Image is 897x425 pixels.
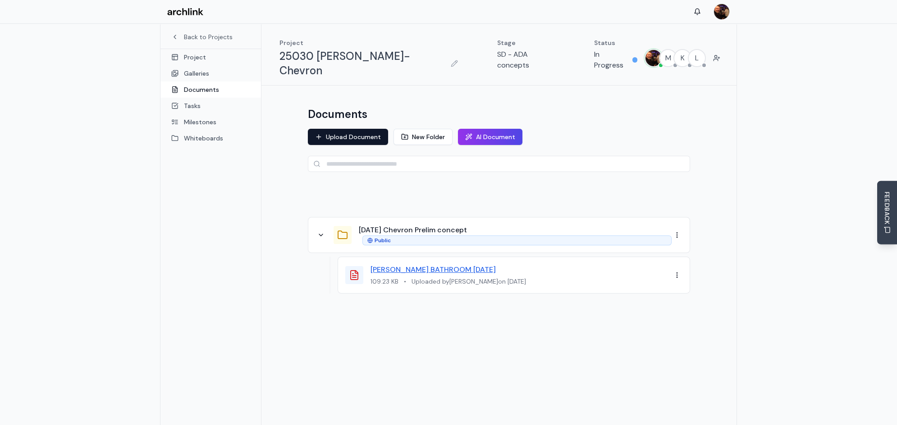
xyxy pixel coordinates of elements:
button: AI Document [458,129,522,145]
button: M [659,49,677,67]
span: Public [375,237,391,244]
a: [PERSON_NAME] BATHROOM [DATE] [371,265,496,274]
button: K [673,49,691,67]
a: Documents [160,81,261,98]
h1: 25030 [PERSON_NAME]-Chevron [279,49,444,78]
span: Uploaded by [PERSON_NAME] on [DATE] [412,277,526,286]
button: L [688,49,706,67]
button: New Folder [394,129,453,145]
p: Project [279,38,461,47]
a: Galleries [160,65,261,81]
span: 109.23 KB [371,277,398,286]
p: SD - ADA concepts [497,49,558,71]
p: In Progress [594,49,628,71]
h1: Documents [308,107,367,122]
a: Milestones [160,114,261,130]
span: • [404,277,406,286]
img: MARC JONES [714,4,729,19]
a: Back to Projects [171,32,250,41]
button: MARC JONES [645,49,663,67]
a: Tasks [160,98,261,114]
div: [PERSON_NAME] BATHROOM [DATE]109.23 KB•Uploaded by[PERSON_NAME]on [DATE] [338,257,690,294]
p: Status [594,38,637,47]
span: K [674,50,691,66]
div: [DATE] Chevron Prelim conceptPublic [308,217,690,253]
img: Archlink [167,8,203,16]
button: [DATE] Chevron Prelim concept [359,225,467,235]
p: Stage [497,38,558,47]
span: M [660,50,676,66]
a: Project [160,49,261,65]
button: Upload Document [308,129,388,145]
img: MARC JONES [645,50,662,66]
a: Whiteboards [160,130,261,146]
button: Send Feedback [877,181,897,244]
span: FEEDBACK [883,192,892,225]
span: L [689,50,705,66]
